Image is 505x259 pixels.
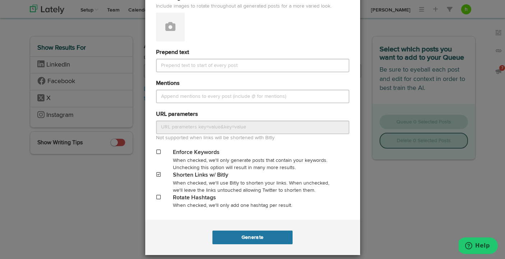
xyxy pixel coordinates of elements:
[156,49,189,57] label: Prepend text
[173,149,332,157] div: Enforce Keywords
[156,121,349,134] input: URL parameters key=value&key=value
[156,79,180,88] label: Mentions
[173,180,332,194] div: When checked, we'll use Bitly to shorten your links. When unchecked, we'll leave the links untouc...
[212,231,293,244] button: Generate
[173,171,332,180] div: Shorten Links w/ Bitly
[156,135,275,140] span: Not supported when links will be shortened with Bitly
[156,3,349,13] span: Include images to rotate throughout all generated posts for a more varied look.
[173,194,332,202] div: Rotate Hashtags
[156,110,198,119] label: URL parameters
[156,59,349,72] input: Prepend text to start of every post
[459,237,498,255] iframe: Opens a widget where you can find more information
[173,202,332,209] div: When checked, we'll only add one hashtag per result.
[156,90,349,103] input: Append mentions to every post (include @ for mentions)
[173,157,332,171] div: When checked, we'll only generate posts that contain your keywords. Unchecking this option will r...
